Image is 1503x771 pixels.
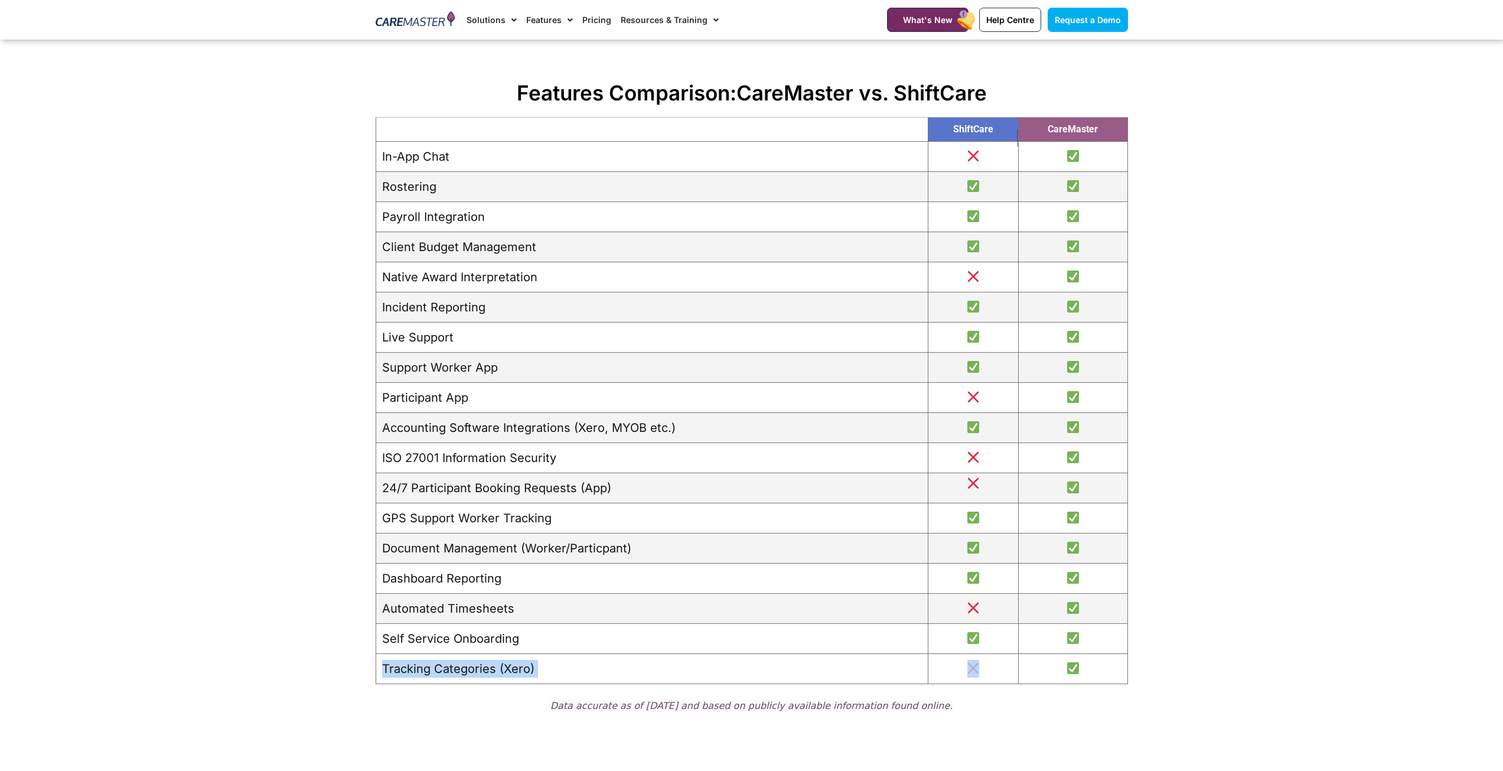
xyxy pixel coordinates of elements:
img: ✅ [1067,512,1079,523]
img: ❌ [967,477,979,489]
td: Native Award Interpretation [376,262,928,292]
img: ✅ [967,542,979,554]
img: ✅ [967,421,979,433]
th: CareMaster [1019,118,1127,142]
img: ✅ [1067,572,1079,584]
a: Request a Demo [1048,8,1128,32]
span: CareMaster vs. ShiftCare [736,80,987,105]
td: Live Support [376,323,928,353]
td: Participant App [376,383,928,413]
img: ✅ [967,301,979,313]
img: ✅ [967,210,979,222]
img: ✅ [1067,451,1079,463]
img: ❌ [967,602,979,614]
img: ✅ [967,572,979,584]
img: ✅ [1067,482,1079,493]
img: ✅ [1067,331,1079,343]
img: ✅ [1067,602,1079,614]
span: What's New [903,15,953,25]
td: 24/7 Participant Booking Requests (App) [376,473,928,503]
img: ❌ [967,391,979,403]
img: ✅ [1067,240,1079,252]
img: CareMaster Logo [376,11,455,29]
img: ❌ [967,150,979,162]
img: ✅ [1067,150,1079,162]
span: Data accurate as of [DATE] and based on publicly available information found online. [550,700,953,711]
img: ✅ [1067,662,1079,674]
img: ✅ [1067,361,1079,373]
img: ✅ [967,361,979,373]
td: Self Service Onboarding [376,624,928,654]
td: Accounting Software Integrations (Xero, MYOB etc.) [376,413,928,443]
span: Help Centre [986,15,1034,25]
td: Payroll Integration [376,202,928,232]
td: Support Worker App [376,353,928,383]
img: ✅ [967,512,979,523]
img: ✅ [1067,210,1079,222]
td: Rostering [376,172,928,202]
td: GPS Support Worker Tracking [376,503,928,533]
img: ✅ [967,180,979,192]
th: ShiftCare [928,118,1018,142]
td: Incident Reporting [376,292,928,323]
td: Document Management (Worker/Particpant) [376,533,928,564]
h2: Features Comparison: [376,80,1128,105]
img: ✅ [1067,391,1079,403]
span: Request a Demo [1055,15,1121,25]
td: Tracking Categories (Xero) [376,654,928,684]
img: ✅ [967,632,979,644]
td: Client Budget Management [376,232,928,262]
img: ✅ [1067,271,1079,282]
img: ✅ [1067,301,1079,313]
img: ✅ [1067,421,1079,433]
td: ISO 27001 Information Security [376,443,928,473]
img: ❌ [967,662,979,674]
img: ✅ [1067,180,1079,192]
a: What's New [887,8,969,32]
img: ✅ [967,331,979,343]
td: Automated Timesheets [376,594,928,624]
img: ✅ [967,240,979,252]
img: ✅ [1067,632,1079,644]
td: Dashboard Reporting [376,564,928,594]
img: ✅ [1067,542,1079,554]
img: ❌ [967,451,979,463]
td: In-App Chat [376,142,928,172]
img: ❌ [967,271,979,282]
a: Help Centre [979,8,1041,32]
